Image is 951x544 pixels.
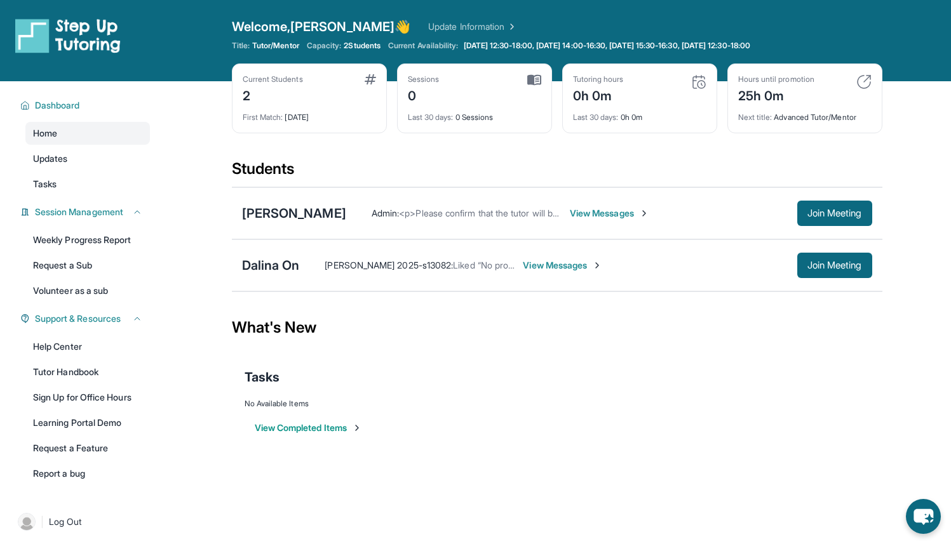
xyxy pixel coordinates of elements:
[18,513,36,531] img: user-img
[252,41,299,51] span: Tutor/Mentor
[461,41,753,51] a: [DATE] 12:30-18:00, [DATE] 14:00-16:30, [DATE] 15:30-16:30, [DATE] 12:30-18:00
[41,514,44,529] span: |
[30,206,142,218] button: Session Management
[35,206,123,218] span: Session Management
[408,105,541,123] div: 0 Sessions
[25,173,150,196] a: Tasks
[25,437,150,460] a: Request a Feature
[25,386,150,409] a: Sign Up for Office Hours
[15,18,121,53] img: logo
[25,335,150,358] a: Help Center
[255,421,362,434] button: View Completed Items
[242,204,346,222] div: [PERSON_NAME]
[691,74,706,90] img: card
[25,229,150,251] a: Weekly Progress Report
[639,208,649,218] img: Chevron-Right
[25,361,150,383] a: Tutor Handbook
[807,209,862,217] span: Join Meeting
[49,515,82,528] span: Log Out
[453,260,568,270] span: Liked “No problem, you too!”
[232,41,250,51] span: Title:
[807,262,862,269] span: Join Meeting
[797,201,872,226] button: Join Meeting
[25,122,150,145] a: Home
[243,74,303,84] div: Current Students
[245,368,280,386] span: Tasks
[325,260,453,270] span: [PERSON_NAME] 2025-s13082 :
[408,74,440,84] div: Sessions
[408,112,454,122] span: Last 30 days :
[738,112,772,122] span: Next title :
[232,18,411,36] span: Welcome, [PERSON_NAME] 👋
[243,112,283,122] span: First Match :
[13,508,150,536] a: |Log Out
[906,499,941,534] button: chat-button
[25,147,150,170] a: Updates
[738,84,814,105] div: 25h 0m
[797,253,872,278] button: Join Meeting
[592,260,602,270] img: Chevron-Right
[30,312,142,325] button: Support & Resources
[570,207,649,220] span: View Messages
[242,256,300,274] div: Dalina On
[344,41,381,51] span: 2 Students
[33,127,57,140] span: Home
[372,208,399,218] span: Admin :
[232,300,882,355] div: What's New
[464,41,750,51] span: [DATE] 12:30-18:00, [DATE] 14:00-16:30, [DATE] 15:30-16:30, [DATE] 12:30-18:00
[738,74,814,84] div: Hours until promotion
[25,411,150,434] a: Learning Portal Demo
[25,279,150,302] a: Volunteer as a sub
[573,84,624,105] div: 0h 0m
[523,259,602,272] span: View Messages
[307,41,342,51] span: Capacity:
[388,41,458,51] span: Current Availability:
[573,74,624,84] div: Tutoring hours
[243,105,376,123] div: [DATE]
[245,399,870,409] div: No Available Items
[573,112,619,122] span: Last 30 days :
[30,99,142,112] button: Dashboard
[35,99,80,112] span: Dashboard
[243,84,303,105] div: 2
[25,462,150,485] a: Report a bug
[856,74,872,90] img: card
[738,105,872,123] div: Advanced Tutor/Mentor
[504,20,517,33] img: Chevron Right
[25,254,150,277] a: Request a Sub
[527,74,541,86] img: card
[35,312,121,325] span: Support & Resources
[33,152,68,165] span: Updates
[33,178,57,190] span: Tasks
[399,208,858,218] span: <p>Please confirm that the tutor will be able to attend your first assigned meeting time before j...
[365,74,376,84] img: card
[408,84,440,105] div: 0
[573,105,706,123] div: 0h 0m
[428,20,517,33] a: Update Information
[232,159,882,187] div: Students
